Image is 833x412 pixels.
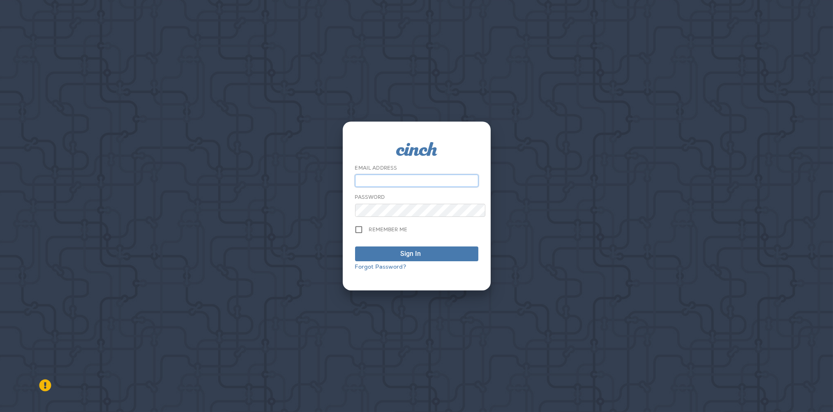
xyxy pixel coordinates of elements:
[355,263,406,270] a: Forgot Password?
[355,194,385,200] label: Password
[355,165,397,171] label: Email Address
[369,226,408,233] span: Remember me
[355,246,478,261] button: Sign In
[401,249,421,259] div: Sign In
